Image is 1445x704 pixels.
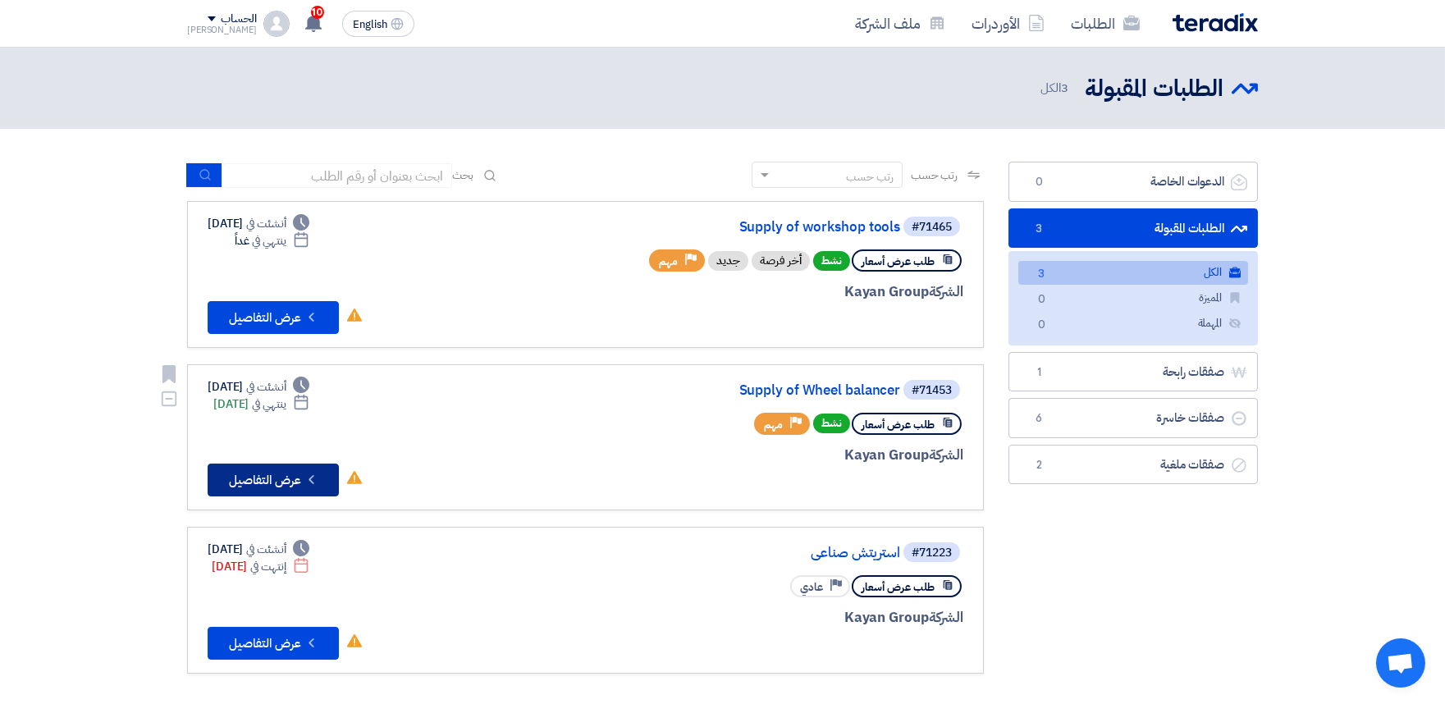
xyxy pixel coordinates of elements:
[252,395,286,413] span: ينتهي في
[912,385,952,396] div: #71453
[752,251,810,271] div: أخر فرصة
[1031,266,1051,283] span: 3
[1008,352,1258,392] a: صفقات رابحة1
[452,167,473,184] span: بحث
[813,251,850,271] span: نشط
[246,541,286,558] span: أنشئت في
[800,579,823,595] span: عادي
[311,6,324,19] span: 10
[1029,364,1049,381] span: 1
[1029,410,1049,427] span: 6
[1031,291,1051,309] span: 0
[1029,221,1049,237] span: 3
[862,417,935,432] span: طلب عرض أسعار
[1040,79,1072,98] span: الكل
[353,19,387,30] span: English
[1008,398,1258,438] a: صفقات خاسرة6
[187,25,257,34] div: [PERSON_NAME]
[246,215,286,232] span: أنشئت في
[222,163,452,188] input: ابحث بعنوان أو رقم الطلب
[1018,312,1248,336] a: المهملة
[208,464,339,496] button: عرض التفاصيل
[842,4,958,43] a: ملف الشركة
[1376,638,1425,688] div: Open chat
[572,546,900,560] a: استريتش صناعى
[929,445,964,465] span: الشركة
[342,11,414,37] button: English
[263,11,290,37] img: profile_test.png
[862,579,935,595] span: طلب عرض أسعار
[912,547,952,559] div: #71223
[1029,174,1049,190] span: 0
[250,558,286,575] span: إنتهت في
[1018,261,1248,285] a: الكل
[1018,286,1248,310] a: المميزة
[929,607,964,628] span: الشركة
[1173,13,1258,32] img: Teradix logo
[862,254,935,269] span: طلب عرض أسعار
[208,378,309,395] div: [DATE]
[813,414,850,433] span: نشط
[569,607,963,629] div: Kayan Group
[1061,79,1068,97] span: 3
[958,4,1058,43] a: الأوردرات
[1008,445,1258,485] a: صفقات ملغية2
[1058,4,1153,43] a: الطلبات
[1008,208,1258,249] a: الطلبات المقبولة3
[572,220,900,235] a: Supply of workshop tools
[1031,317,1051,334] span: 0
[912,222,952,233] div: #71465
[911,167,958,184] span: رتب حسب
[212,558,309,575] div: [DATE]
[569,281,963,303] div: Kayan Group
[213,395,309,413] div: [DATE]
[235,232,309,249] div: غداً
[659,254,678,269] span: مهم
[1085,73,1223,105] h2: الطلبات المقبولة
[252,232,286,249] span: ينتهي في
[208,215,309,232] div: [DATE]
[929,281,964,302] span: الشركة
[246,378,286,395] span: أنشئت في
[846,168,894,185] div: رتب حسب
[569,445,963,466] div: Kayan Group
[208,627,339,660] button: عرض التفاصيل
[572,383,900,398] a: Supply of Wheel balancer
[708,251,748,271] div: جديد
[208,301,339,334] button: عرض التفاصيل
[208,541,309,558] div: [DATE]
[1008,162,1258,202] a: الدعوات الخاصة0
[764,417,783,432] span: مهم
[221,12,256,26] div: الحساب
[1029,457,1049,473] span: 2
